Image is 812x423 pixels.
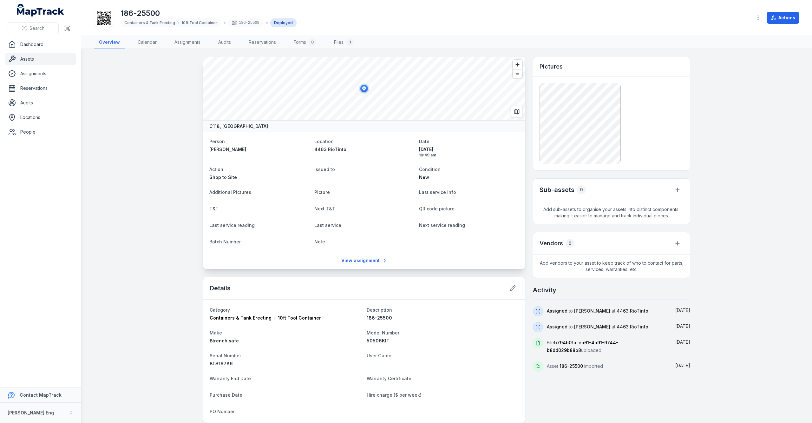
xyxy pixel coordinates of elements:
[767,12,799,24] button: Actions
[547,308,648,314] span: to at
[210,392,242,398] span: Purchase Date
[314,139,334,144] span: Location
[513,60,522,69] button: Zoom in
[124,20,175,25] span: Containers & Tank Erecting
[419,175,429,180] span: New
[547,324,567,330] a: Assigned
[289,36,321,49] a: Forms0
[547,308,567,314] a: Assigned
[367,315,392,321] span: 186-25500
[533,286,556,294] h2: Activity
[367,307,392,313] span: Description
[314,189,330,195] span: Picture
[209,175,237,180] span: Shop to Site
[513,69,522,78] button: Zoom out
[210,353,241,358] span: Serial Number
[419,222,465,228] span: Next service reading
[8,22,59,34] button: Search
[617,308,648,314] a: 4463 RioTinto
[675,307,690,313] span: [DATE]
[547,324,648,329] span: to at
[560,363,583,369] span: 186-25500
[337,254,391,267] a: View assignment
[29,25,44,31] span: Search
[367,376,411,381] span: Warranty Certificate
[278,315,321,321] span: 10ft Tool Container
[566,239,574,248] div: 0
[210,307,230,313] span: Category
[209,167,223,172] span: Action
[228,18,263,27] div: 186-25500
[547,363,603,369] span: Asset imported
[94,36,125,49] a: Overview
[540,185,574,194] h2: Sub-assets
[367,330,399,335] span: Model Number
[533,255,690,278] span: Add vendors to your asset to keep track of who to contact for parts, services, warranties, etc.
[210,284,231,293] h2: Details
[367,338,390,343] span: 50506KIT
[675,307,690,313] time: 01/08/2025, 10:31:11 am
[209,222,255,228] span: Last service reading
[210,361,233,366] span: BTS16786
[419,153,519,158] span: 10:49 am
[5,96,76,109] a: Audits
[314,206,335,211] span: Next T&T
[419,146,519,158] time: 16/07/2025, 10:49:16 am
[314,222,341,228] span: Last service
[675,323,690,329] time: 01/08/2025, 10:31:11 am
[309,38,316,46] div: 0
[5,111,76,124] a: Locations
[5,67,76,80] a: Assignments
[314,167,335,172] span: Issued to
[8,410,54,415] strong: [PERSON_NAME] Eng
[547,340,618,353] span: File uploaded
[20,392,62,398] strong: Contact MapTrack
[574,324,610,330] a: [PERSON_NAME]
[574,308,610,314] a: [PERSON_NAME]
[329,36,359,49] a: Files1
[209,123,268,129] strong: C118, [GEOGRAPHIC_DATA]
[244,36,281,49] a: Reservations
[5,82,76,95] a: Reservations
[419,189,456,195] span: Last service info
[540,62,563,71] h3: Pictures
[675,339,690,345] time: 01/08/2025, 9:42:02 am
[210,315,272,321] span: Containers & Tank Erecting
[511,106,523,118] button: Switch to Map View
[210,330,222,335] span: Make
[419,167,441,172] span: Condition
[533,201,690,224] span: Add sub-assets to organise your assets into distinct components, making it easier to manage and t...
[675,363,690,368] time: 01/08/2025, 9:41:56 am
[270,18,297,27] div: Deployed
[209,206,219,211] span: T&T
[169,36,206,49] a: Assignments
[203,57,525,120] canvas: Map
[346,38,354,46] div: 1
[209,146,309,153] a: [PERSON_NAME]
[210,376,251,381] span: Warranty End Date
[419,146,519,153] span: [DATE]
[547,340,618,353] span: b794b01a-ea61-4a91-9744-b8dd029b88b8
[209,189,251,195] span: Additional Pictures
[314,239,325,244] span: Note
[209,139,225,144] span: Person
[675,323,690,329] span: [DATE]
[133,36,162,49] a: Calendar
[540,239,563,248] h3: Vendors
[419,206,455,211] span: QR code picture
[210,409,235,414] span: PO Number
[577,185,586,194] div: 0
[121,8,297,18] h1: 186-25500
[367,392,422,398] span: Hire charge ($ per week)
[5,126,76,138] a: People
[314,146,414,153] a: 4463 RioTinto
[675,363,690,368] span: [DATE]
[367,353,391,358] span: User Guide
[617,324,648,330] a: 4463 RioTinto
[5,38,76,51] a: Dashboard
[314,147,346,152] span: 4463 RioTinto
[419,139,429,144] span: Date
[209,239,241,244] span: Batch Number
[213,36,236,49] a: Audits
